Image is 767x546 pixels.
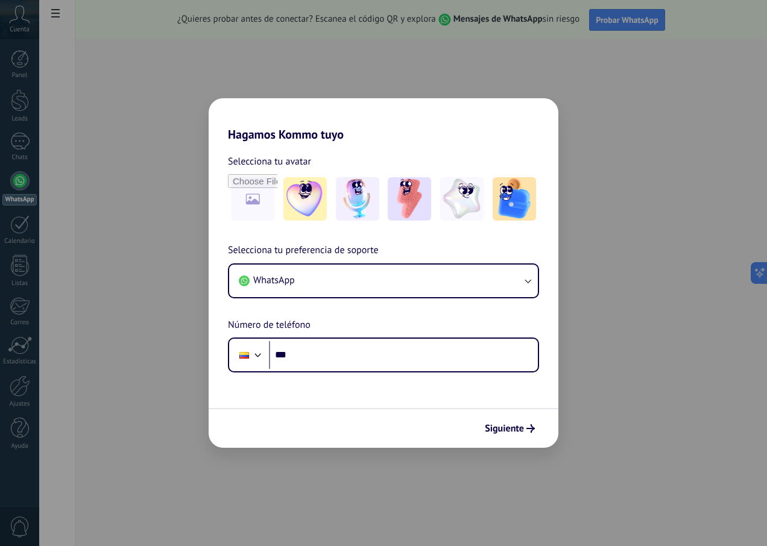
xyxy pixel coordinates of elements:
span: Selecciona tu avatar [228,154,311,169]
img: -5.jpeg [493,177,536,221]
button: WhatsApp [229,265,538,297]
img: -1.jpeg [283,177,327,221]
div: Colombia: + 57 [233,342,256,368]
img: -4.jpeg [440,177,484,221]
span: WhatsApp [253,274,295,286]
span: Siguiente [485,424,524,433]
img: -2.jpeg [336,177,379,221]
img: -3.jpeg [388,177,431,221]
button: Siguiente [479,418,540,439]
span: Número de teléfono [228,318,311,333]
h2: Hagamos Kommo tuyo [209,98,558,142]
span: Selecciona tu preferencia de soporte [228,243,379,259]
